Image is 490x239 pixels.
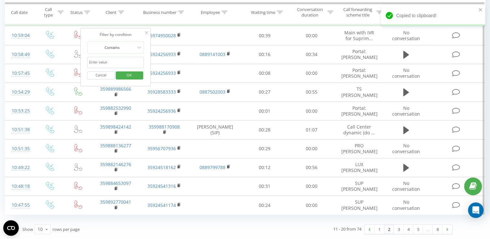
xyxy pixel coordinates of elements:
a: 35924256936 [147,108,176,114]
td: [PERSON_NAME] (SIP) [189,120,241,139]
a: 5 [413,225,423,234]
span: Main with IVR for Suprim... [344,29,374,41]
a: 1 [374,225,384,234]
span: No conversation [392,105,420,117]
a: 359884653097 [100,180,131,186]
span: OK [120,70,138,80]
td: 00:00 [288,64,335,83]
button: Open CMP widget [3,220,19,236]
a: 359892770041 [100,199,131,205]
a: 0889799788 [199,164,225,170]
a: 35928583333 [147,89,176,95]
td: 00:16 [241,45,288,64]
td: LUX [PERSON_NAME] [335,158,383,177]
span: No conversation [392,180,420,192]
a: 35924541316 [147,183,176,189]
div: 10:51:35 [12,142,28,155]
td: 00:27 [241,83,288,101]
a: 35956707936 [147,145,176,152]
a: 8 [433,225,442,234]
div: 10:49:22 [12,161,28,174]
div: Waiting time [251,9,275,15]
a: 0889141003 [199,51,225,57]
td: 00:31 [241,177,288,196]
a: 359898424142 [100,124,131,130]
a: 0887502003 [199,89,225,95]
span: Show [22,226,33,232]
a: 35924518162 [147,164,176,170]
span: No conversation [392,29,420,41]
span: No conversation [392,199,420,211]
span: No conversation [392,142,420,154]
div: 10:58:49 [12,48,28,61]
div: 11 - 20 from 74 [333,226,361,232]
span: rows per page [52,226,80,232]
td: 00:56 [288,158,335,177]
a: 359988170908 [149,124,180,130]
td: 00:12 [241,158,288,177]
div: Open Intercom Messenger [468,202,484,218]
div: Employee [201,9,220,15]
div: 10:48:18 [12,180,28,193]
span: No conversation [392,67,420,79]
td: 00:29 [241,139,288,158]
td: 00:28 [241,120,288,139]
td: Portal: [PERSON_NAME] [335,102,383,120]
td: 00:39 [241,26,288,45]
a: 3 [394,225,404,234]
input: Enter value [87,57,144,68]
div: 10:59:04 [12,29,28,42]
td: 00:34 [288,45,335,64]
div: Business number [143,9,177,15]
td: 00:01 [241,102,288,120]
div: 10 [38,226,43,233]
a: 359889986566 [100,86,131,92]
button: close [478,7,483,13]
td: 00:00 [288,102,335,120]
div: Copied to clipboard! [381,5,485,26]
a: 35924256933 [147,51,176,57]
div: Call date [11,9,28,15]
td: 00:00 [288,196,335,215]
a: 359888136277 [100,142,131,149]
a: 4 [404,225,413,234]
div: 10:57:45 [12,67,28,80]
td: SUP [PERSON_NAME] [335,196,383,215]
td: 01:07 [288,120,335,139]
td: 00:00 [288,177,335,196]
td: 00:55 [288,83,335,101]
div: Call type [41,7,56,18]
div: Status [70,9,83,15]
td: SUP [PERSON_NAME] [335,177,383,196]
td: TS [PERSON_NAME] [335,83,383,101]
div: … [423,225,433,234]
button: OK [116,71,143,79]
div: Call forwarding scheme title [341,7,375,18]
div: Filter by condition [87,32,144,38]
td: Portal: [PERSON_NAME] [335,45,383,64]
a: 2 [384,225,394,234]
td: 00:00 [288,139,335,158]
td: 00:00 [288,26,335,45]
a: 35924541174 [147,202,176,208]
td: Portal: [PERSON_NAME] [335,64,383,83]
div: 10:51:38 [12,123,28,136]
a: 359882146276 [100,161,131,167]
div: 10:53:25 [12,105,28,117]
td: 00:08 [241,64,288,83]
td: PRO [PERSON_NAME] [335,139,383,158]
div: 10:47:55 [12,199,28,211]
div: 10:54:29 [12,86,28,98]
div: Client [106,9,117,15]
a: 35924256933 [147,70,176,76]
span: Call Center dynamic (do ... [343,124,375,136]
a: 359882532990 [100,105,131,111]
div: Conversation duration [294,7,326,18]
button: Cancel [87,71,115,79]
a: 35974950028 [147,32,176,39]
td: 00:24 [241,196,288,215]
